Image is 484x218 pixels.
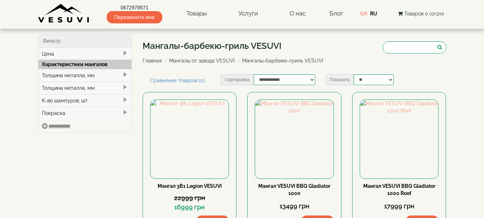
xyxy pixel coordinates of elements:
[38,34,132,48] div: Фильтр
[150,193,229,203] div: 22999 грн
[360,201,439,211] div: 17999 грн
[107,4,162,11] a: 0672978571
[396,10,446,18] button: Товаров 0 (0грн)
[143,74,212,87] a: Сравнение товаров (0)
[231,5,265,22] a: Услуги
[221,74,254,85] label: Сортировка:
[404,11,444,17] span: Товаров 0 (0грн)
[330,10,343,17] a: Блог
[255,201,334,211] div: 13499 грн
[370,11,377,17] a: RU
[38,107,132,119] div: Покраска
[38,82,132,94] div: Толщина металла, мм
[326,74,354,85] label: Показать:
[179,5,214,22] a: Товары
[38,60,132,69] div: Характеристики мангалов
[38,4,90,23] img: Завод VESUVI
[107,11,162,23] span: Перезвоните мне
[363,183,435,196] a: Мангал VESUVI BBQ Gladiator 1000 Roof
[236,57,323,64] li: Мангалы-барбекю-гриль VESUVI
[38,94,132,107] div: К-во шампуров, шт
[158,183,222,189] a: Мангал 3В1 Legion VESUVI
[38,69,132,82] div: Толщина металла, мм
[143,58,162,64] a: Главная
[143,41,329,51] h1: Мангалы-барбекю-гриль VESUVI
[258,183,330,196] a: Мангал VESUVI BBQ Gladiator 1000
[38,48,132,60] div: Цена
[360,100,438,178] img: Мангал VESUVI BBQ Gladiator 1000 Roof
[360,11,367,17] a: UA
[150,100,229,178] img: Мангал 3В1 Legion VESUVI
[282,5,313,22] a: О нас
[150,203,229,212] div: 16999 грн
[169,58,235,64] a: Мангалы от завода VESUVI
[255,100,333,178] img: Мангал VESUVI BBQ Gladiator 1000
